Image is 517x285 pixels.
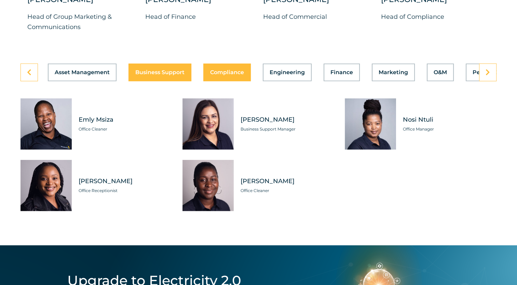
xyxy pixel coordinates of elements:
span: [PERSON_NAME] [79,177,172,186]
span: [PERSON_NAME] [241,116,334,124]
p: Head of Commercial [263,12,371,22]
span: Office Receptionist [79,187,172,194]
span: O&M [434,70,447,75]
span: Finance [330,70,353,75]
span: Office Cleaner [79,126,172,133]
p: Head of Finance [145,12,253,22]
span: [PERSON_NAME] [241,177,334,186]
p: Head of Group Marketing & Communications [27,12,135,32]
span: Marketing [379,70,408,75]
span: Office Cleaner [241,187,334,194]
span: Office Manager [403,126,496,133]
div: Tabs. Open items with Enter or Space, close with Escape and navigate using the Arrow keys. [21,64,496,211]
span: Engineering [270,70,305,75]
span: Asset Management [55,70,110,75]
span: Emly Msiza [79,116,172,124]
span: Nosi Ntuli [403,116,496,124]
span: Business Support Manager [241,126,334,133]
span: Compliance [210,70,244,75]
p: Head of Compliance [381,12,489,22]
span: Business Support [135,70,185,75]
